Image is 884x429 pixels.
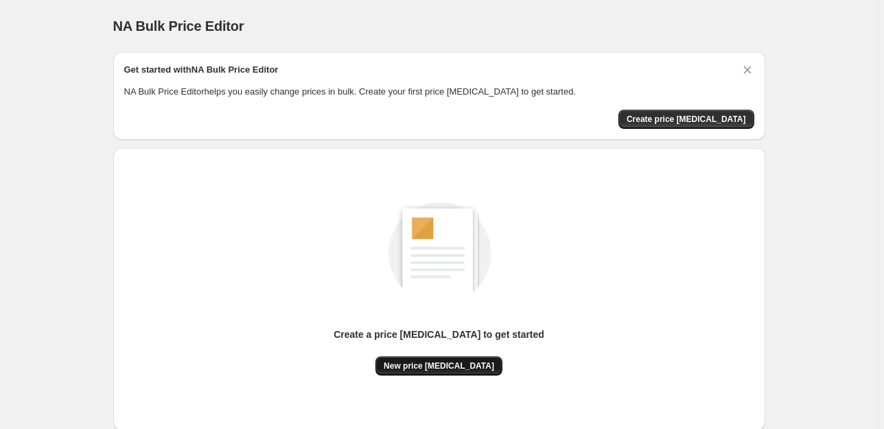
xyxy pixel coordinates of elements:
[334,328,544,341] p: Create a price [MEDICAL_DATA] to get started
[124,63,279,77] h2: Get started with NA Bulk Price Editor
[375,356,502,376] button: New price [MEDICAL_DATA]
[384,360,494,371] span: New price [MEDICAL_DATA]
[113,19,244,34] span: NA Bulk Price Editor
[627,114,746,125] span: Create price [MEDICAL_DATA]
[618,110,754,129] button: Create price change job
[741,63,754,77] button: Dismiss card
[124,85,754,99] p: NA Bulk Price Editor helps you easily change prices in bulk. Create your first price [MEDICAL_DAT...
